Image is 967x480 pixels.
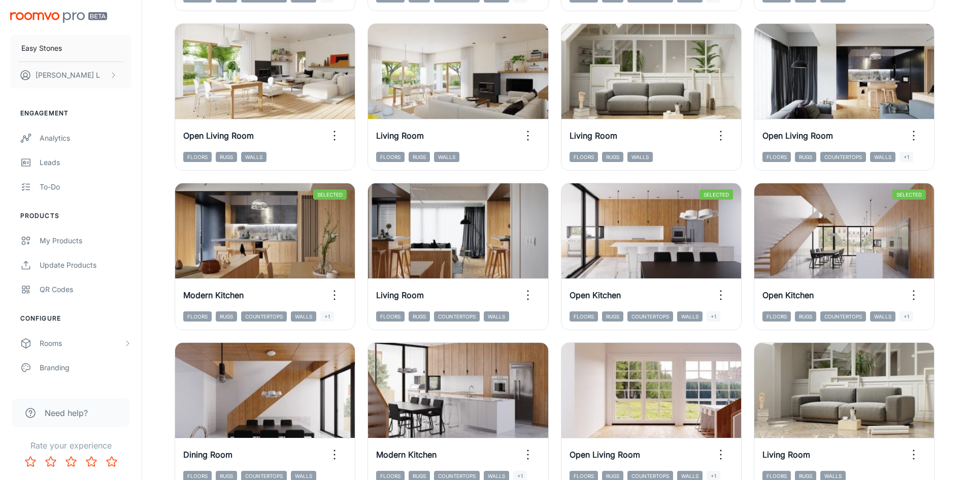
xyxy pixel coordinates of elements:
[870,152,895,162] span: Walls
[409,311,430,322] span: Rugs
[313,189,347,200] span: Selected
[376,449,437,461] h6: Modern Kitchen
[291,311,316,322] span: Walls
[570,152,598,162] span: Floors
[570,449,640,461] h6: Open Living Room
[40,260,131,271] div: Update Products
[795,152,816,162] span: Rugs
[870,311,895,322] span: Walls
[376,289,424,301] h6: Living Room
[762,289,814,301] h6: Open Kitchen
[762,152,791,162] span: Floors
[183,449,232,461] h6: Dining Room
[241,152,266,162] span: Walls
[484,311,509,322] span: Walls
[320,311,334,322] span: +1
[820,152,866,162] span: Countertops
[699,189,733,200] span: Selected
[241,311,287,322] span: Countertops
[10,12,107,23] img: Roomvo PRO Beta
[81,452,102,472] button: Rate 4 star
[45,407,88,419] span: Need help?
[20,452,41,472] button: Rate 1 star
[40,157,131,168] div: Leads
[40,235,131,246] div: My Products
[376,152,405,162] span: Floors
[762,449,810,461] h6: Living Room
[570,289,621,301] h6: Open Kitchen
[183,152,212,162] span: Floors
[376,311,405,322] span: Floors
[434,152,459,162] span: Walls
[762,130,833,142] h6: Open Living Room
[41,452,61,472] button: Rate 2 star
[570,130,617,142] h6: Living Room
[216,152,237,162] span: Rugs
[795,311,816,322] span: Rugs
[602,311,623,322] span: Rugs
[627,311,673,322] span: Countertops
[183,130,254,142] h6: Open Living Room
[602,152,623,162] span: Rugs
[40,181,131,193] div: To-do
[40,387,131,398] div: Texts
[899,311,913,322] span: +1
[570,311,598,322] span: Floors
[820,311,866,322] span: Countertops
[10,35,131,61] button: Easy Stones
[183,311,212,322] span: Floors
[376,130,424,142] h6: Living Room
[434,311,480,322] span: Countertops
[10,62,131,88] button: [PERSON_NAME] L
[216,311,237,322] span: Rugs
[40,362,131,373] div: Branding
[409,152,430,162] span: Rugs
[183,289,244,301] h6: Modern Kitchen
[8,439,134,452] p: Rate your experience
[102,452,122,472] button: Rate 5 star
[36,70,100,81] p: [PERSON_NAME] L
[762,311,791,322] span: Floors
[677,311,703,322] span: Walls
[899,152,913,162] span: +1
[707,311,720,322] span: +1
[40,133,131,144] div: Analytics
[40,338,123,349] div: Rooms
[61,452,81,472] button: Rate 3 star
[40,284,131,295] div: QR Codes
[21,43,62,54] p: Easy Stones
[627,152,653,162] span: Walls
